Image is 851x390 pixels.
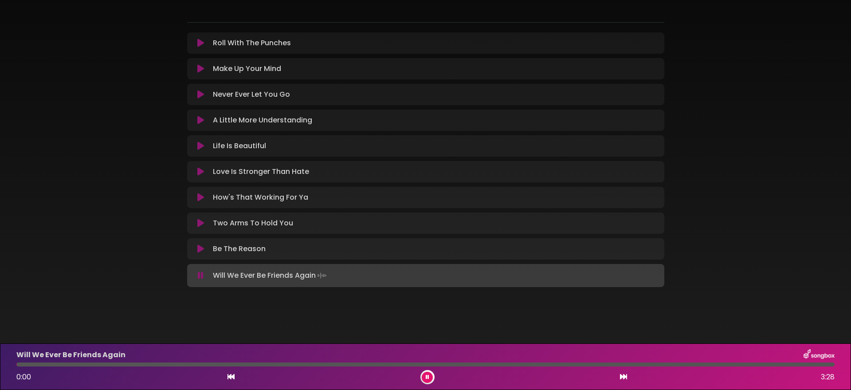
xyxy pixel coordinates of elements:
p: Never Ever Let You Go [213,89,290,100]
p: Life Is Beautiful [213,141,266,151]
p: Will We Ever Be Friends Again [213,269,328,282]
p: Make Up Your Mind [213,63,281,74]
p: How's That Working For Ya [213,192,308,203]
p: Roll With The Punches [213,38,291,48]
p: Be The Reason [213,244,266,254]
p: Love Is Stronger Than Hate [213,166,309,177]
p: Two Arms To Hold You [213,218,293,228]
img: waveform4.gif [316,269,328,282]
p: A Little More Understanding [213,115,312,126]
